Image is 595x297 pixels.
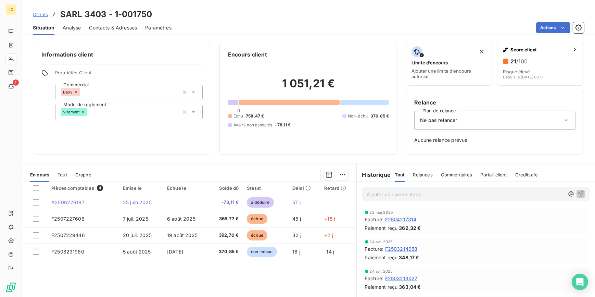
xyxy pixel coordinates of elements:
span: Échu [233,113,243,119]
span: 24 avr. 2025 [370,240,393,244]
span: Paiement reçu [365,283,398,290]
h2: 1 051,21 € [228,77,389,97]
span: 25 juin 2025 [123,199,152,205]
span: Dany [63,90,73,94]
h3: SARL 3403 - 1-001750 [60,8,152,21]
span: 0 [237,108,240,113]
span: 758,47 € [246,113,264,119]
span: [DATE] [167,249,183,255]
span: 57 j [292,199,301,205]
span: Risque élevé [503,69,530,74]
span: 370,85 € [213,248,239,255]
span: 392,70 € [213,232,239,239]
span: Tout [58,172,67,177]
span: Propriétés Client [55,70,203,79]
span: 16 j [292,249,300,255]
span: 19 août 2025 [167,232,198,238]
button: Score client21/100Risque élevéDepuis le [DATE] 08:17 [497,42,584,86]
span: 5 août 2025 [123,249,151,255]
span: 22 mai 2025 [370,210,393,214]
span: 20 juil. 2025 [123,232,152,238]
span: non-échue [247,247,277,257]
button: Actions [536,22,570,33]
span: -78,11 € [213,199,239,206]
span: échue [247,214,267,224]
span: Paramètres [145,24,172,31]
span: Facture : [365,245,384,252]
div: Délai [292,185,316,191]
span: Graphe [75,172,91,177]
span: 7 juil. 2025 [123,216,148,222]
span: Avoirs non associés [233,122,273,128]
h6: Encours client [228,50,267,59]
span: échue [247,230,267,240]
span: +15 j [324,216,335,222]
span: 6 août 2025 [167,216,195,222]
span: Paiement reçu [365,224,398,232]
a: Clients [33,11,48,18]
span: 1 [13,79,19,86]
span: 363,04 € [399,283,421,290]
span: 348,17 € [399,254,419,261]
button: Limite d’encoursAjouter une limite d’encours autorisé [406,42,493,86]
span: +2 j [324,232,333,238]
img: Logo LeanPay [5,282,16,293]
input: Ajouter une valeur [80,89,86,95]
span: En cours [30,172,49,177]
span: 365,77 € [213,215,239,222]
div: Pièces comptables [51,185,115,191]
span: Facture : [365,275,384,282]
div: LD [5,4,16,15]
span: Relances [413,172,433,177]
div: Retard [324,185,352,191]
h6: 21 [510,58,528,65]
span: Tout [395,172,405,177]
div: Statut [247,185,284,191]
span: 370,85 € [370,113,389,119]
span: Creditsafe [515,172,538,177]
span: Situation [33,24,54,31]
input: Ajouter une valeur [87,109,93,115]
span: -78,11 € [275,122,291,128]
div: Solde dû [213,185,239,191]
span: 45 j [292,216,301,222]
span: F2503213027 [385,275,418,282]
span: 32 j [292,232,301,238]
span: Commentaires [441,172,472,177]
a: 1 [5,81,16,92]
span: F2507229446 [51,232,85,238]
span: Score client [510,47,569,52]
span: Limite d’encours [412,60,448,65]
span: Aucune relance prévue [414,137,575,144]
span: Ne pas relancer [420,117,457,124]
span: A2506226187 [51,199,85,205]
span: 24 avr. 2025 [370,269,393,273]
div: Émise le [123,185,159,191]
span: -14 j [324,249,334,255]
div: Open Intercom Messenger [572,274,588,290]
span: F2508231980 [51,249,84,255]
span: Virement [63,110,80,114]
span: Non-échu [348,113,368,119]
span: 362,32 € [399,224,421,232]
span: Depuis le [DATE] 08:17 [503,75,544,79]
span: /100 [516,58,528,65]
span: Ajouter une limite d’encours autorisé [412,68,487,79]
h6: Informations client [41,50,203,59]
h6: Historique [357,171,391,179]
span: 4 [97,185,103,191]
span: F2504217314 [385,216,417,223]
div: Échue le [167,185,205,191]
span: Paiement reçu [365,254,398,261]
span: Portail client [481,172,507,177]
span: Clients [33,12,48,17]
span: Contacts & Adresses [89,24,137,31]
span: Analyse [63,24,81,31]
span: Facture : [365,216,384,223]
span: F2503214058 [385,245,418,252]
span: F2507227606 [51,216,85,222]
h6: Relance [414,98,575,107]
span: à déduire [247,197,274,208]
